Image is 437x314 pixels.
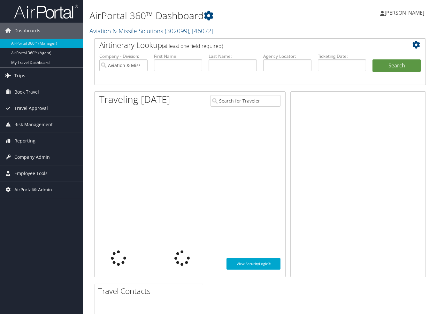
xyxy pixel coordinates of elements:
h2: Travel Contacts [98,286,203,296]
span: AirPortal® Admin [14,182,52,198]
h1: Traveling [DATE] [99,93,170,106]
label: First Name: [154,53,202,59]
a: View SecurityLogic® [226,258,280,270]
img: airportal-logo.png [14,4,78,19]
span: Book Travel [14,84,39,100]
h2: Airtinerary Lookup [99,40,393,50]
span: Trips [14,68,25,84]
input: Search for Traveler [211,95,280,107]
label: Company - Division: [99,53,148,59]
label: Ticketing Date: [318,53,366,59]
span: , [ 46072 ] [189,27,213,35]
span: Company Admin [14,149,50,165]
button: Search [372,59,421,72]
span: (at least one field required) [162,42,223,50]
span: Reporting [14,133,35,149]
span: Dashboards [14,23,40,39]
span: Travel Approval [14,100,48,116]
h1: AirPortal 360™ Dashboard [89,9,317,22]
a: Aviation & Missile Solutions [89,27,213,35]
span: Employee Tools [14,165,48,181]
span: Risk Management [14,117,53,133]
span: [PERSON_NAME] [385,9,424,16]
label: Agency Locator: [263,53,311,59]
a: [PERSON_NAME] [380,3,431,22]
span: ( 302099 ) [165,27,189,35]
label: Last Name: [209,53,257,59]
